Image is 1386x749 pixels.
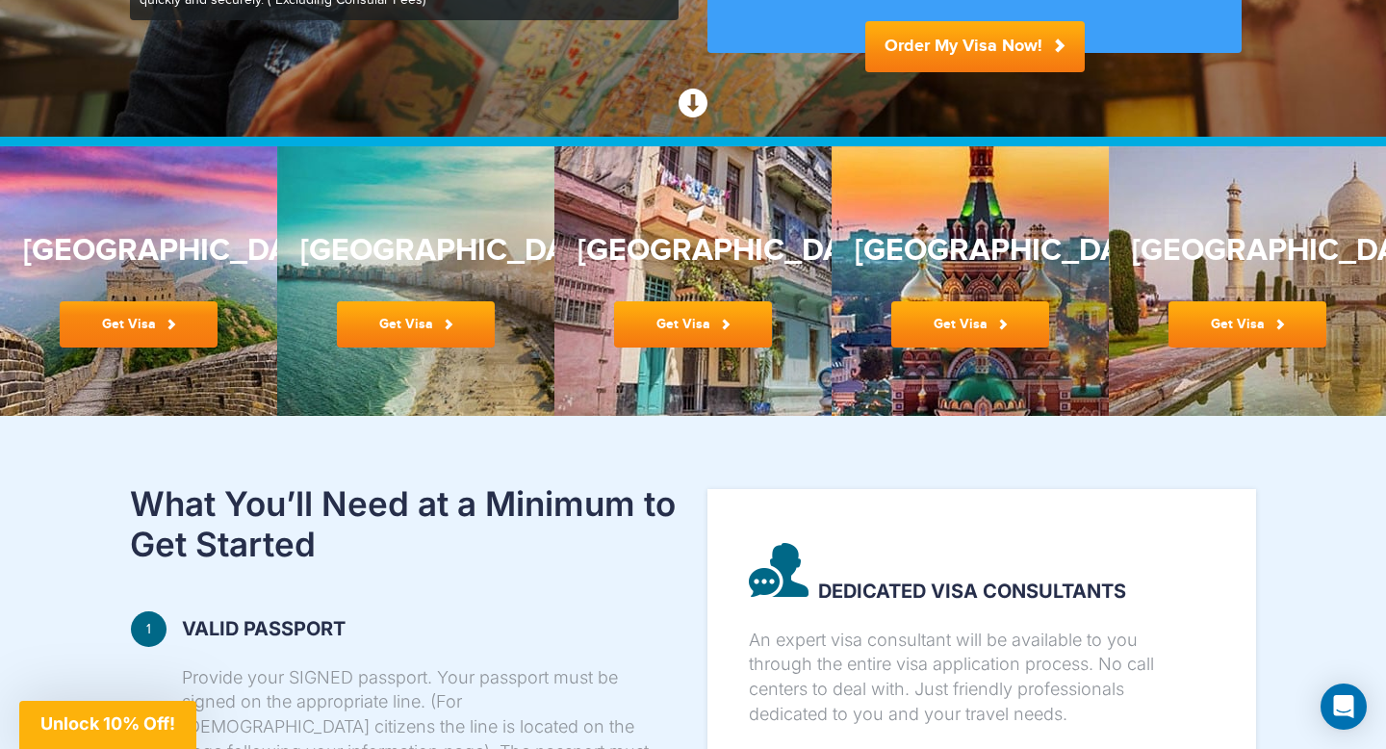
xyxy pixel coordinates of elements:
a: Get Visa [60,301,218,348]
a: Get Visa [337,301,495,348]
h3: [GEOGRAPHIC_DATA] [23,234,254,268]
button: Order My Visa Now! [865,21,1085,72]
img: image description [749,543,808,597]
h3: [GEOGRAPHIC_DATA] [577,234,808,268]
a: Get Visa [1168,301,1326,348]
a: Get Visa [614,301,772,348]
h3: [GEOGRAPHIC_DATA] [855,234,1086,268]
div: Open Intercom Messenger [1321,684,1367,730]
strong: Dedicated visa consultants [749,549,1196,603]
strong: Valid passport [182,617,650,640]
h2: What You’ll Need at a Minimum to Get Started [130,483,679,564]
p: An expert visa consultant will be available to you through the entire visa application process. N... [749,628,1196,727]
span: Unlock 10% Off! [40,713,175,734]
h3: [GEOGRAPHIC_DATA] [300,234,531,268]
div: Unlock 10% Off! [19,701,196,749]
a: Get Visa [891,301,1049,348]
h3: [GEOGRAPHIC_DATA] [1132,234,1363,268]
